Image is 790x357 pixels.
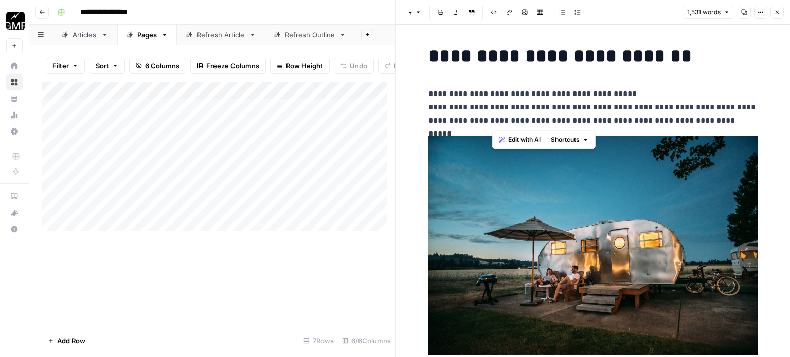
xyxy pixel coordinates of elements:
a: Pages [117,25,177,45]
button: Row Height [270,58,330,74]
span: Row Height [286,61,323,71]
button: Workspace: Growth Marketing Pro [6,8,23,34]
a: Home [6,58,23,74]
div: Refresh Outline [285,30,335,40]
a: Your Data [6,90,23,107]
button: Edit with AI [495,133,545,146]
button: Freeze Columns [190,58,266,74]
button: Add Row [42,332,92,349]
img: Growth Marketing Pro Logo [6,12,25,30]
a: Articles [52,25,117,45]
button: Filter [46,58,85,74]
span: 1,531 words [687,8,721,17]
a: Refresh Outline [265,25,355,45]
a: Usage [6,107,23,123]
div: 7 Rows [299,332,338,349]
button: Help + Support [6,221,23,237]
span: Sort [96,61,109,71]
a: Refresh Article [177,25,265,45]
div: Refresh Article [197,30,245,40]
button: Undo [334,58,374,74]
button: What's new? [6,204,23,221]
button: 1,531 words [683,6,734,19]
a: Settings [6,123,23,140]
div: Articles [73,30,97,40]
a: Browse [6,74,23,90]
div: Pages [137,30,157,40]
span: Edit with AI [508,135,541,144]
span: Filter [52,61,69,71]
button: Redo [378,58,417,74]
span: 6 Columns [145,61,179,71]
span: Add Row [57,335,85,346]
button: 6 Columns [129,58,186,74]
button: Shortcuts [547,133,593,146]
span: Freeze Columns [206,61,259,71]
span: Undo [350,61,367,71]
div: 6/6 Columns [338,332,395,349]
div: What's new? [7,205,22,220]
button: Sort [89,58,125,74]
span: Shortcuts [551,135,580,144]
a: AirOps Academy [6,188,23,204]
